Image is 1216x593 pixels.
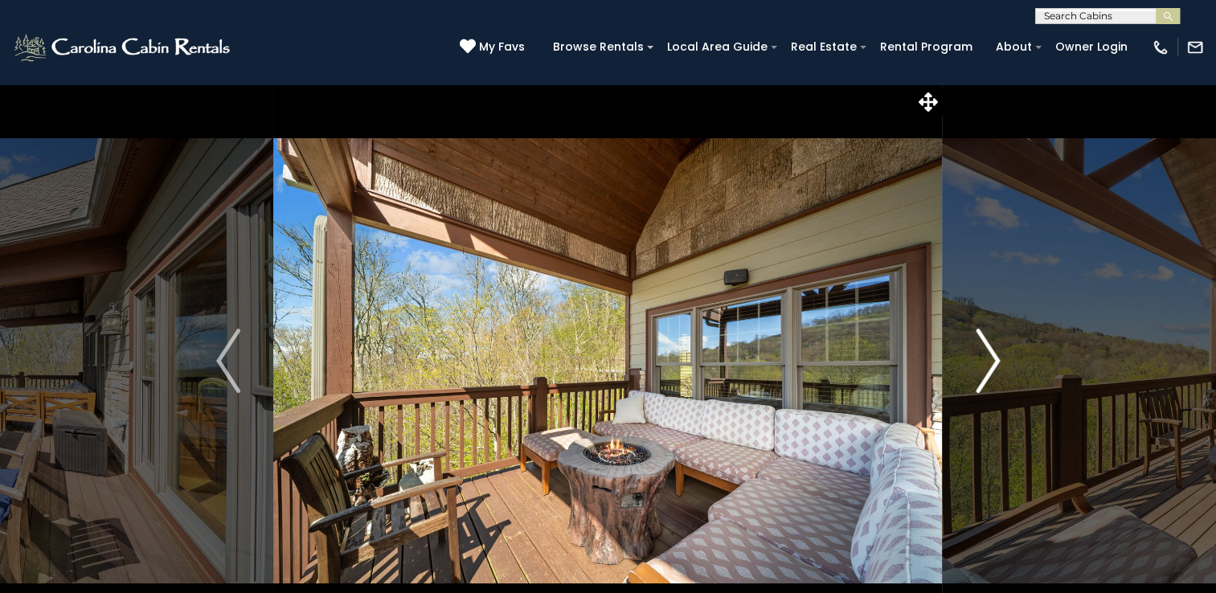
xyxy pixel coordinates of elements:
a: Owner Login [1047,35,1136,59]
a: My Favs [460,39,529,56]
img: mail-regular-white.png [1186,39,1204,56]
span: My Favs [479,39,525,55]
a: Local Area Guide [659,35,776,59]
img: phone-regular-white.png [1152,39,1169,56]
img: arrow [976,329,1000,393]
img: White-1-2.png [12,31,235,63]
a: Real Estate [783,35,865,59]
a: Rental Program [872,35,981,59]
img: arrow [216,329,240,393]
a: About [988,35,1040,59]
a: Browse Rentals [545,35,652,59]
